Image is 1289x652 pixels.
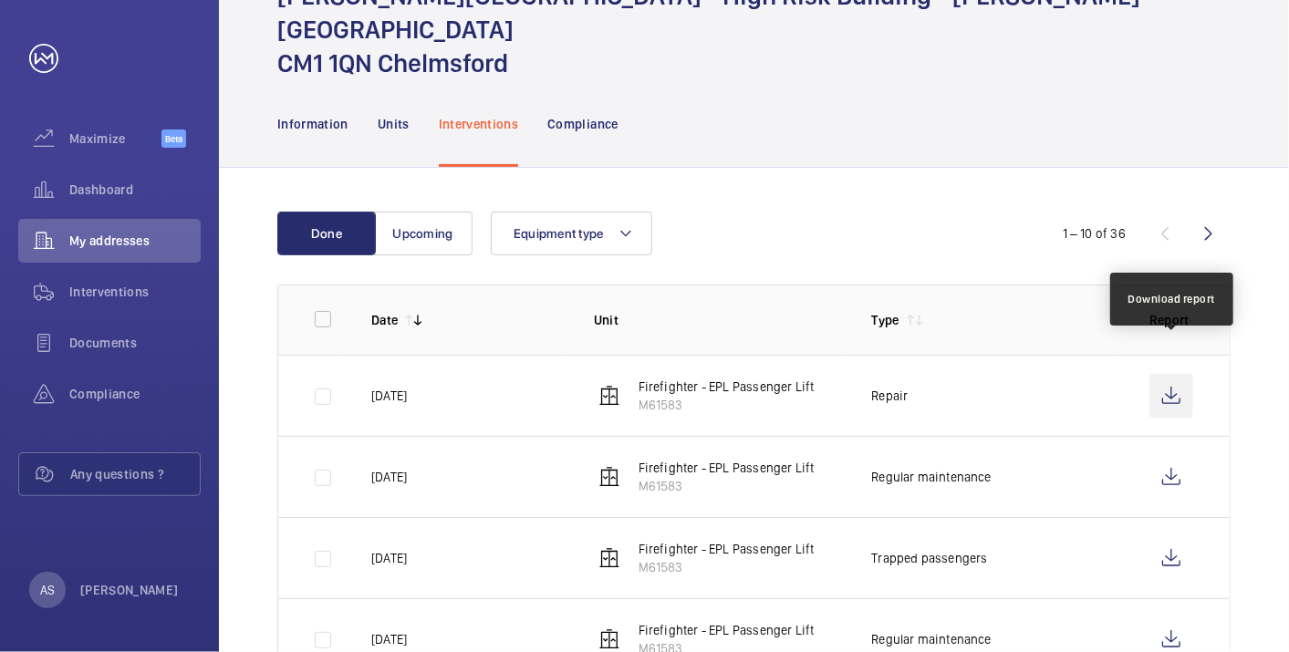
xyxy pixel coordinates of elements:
p: [PERSON_NAME] [80,581,179,599]
p: M61583 [639,558,815,576]
p: Firefighter - EPL Passenger Lift [639,459,815,477]
img: elevator.svg [598,547,620,569]
span: Dashboard [69,181,201,199]
p: Type [871,311,899,329]
button: Equipment type [491,212,652,255]
p: AS [40,581,55,599]
p: Firefighter - EPL Passenger Lift [639,540,815,558]
span: Equipment type [514,226,604,241]
p: Repair [871,387,908,405]
p: [DATE] [371,630,407,648]
span: My addresses [69,232,201,250]
p: [DATE] [371,549,407,567]
p: Regular maintenance [871,630,991,648]
span: Compliance [69,385,201,403]
p: Information [277,115,348,133]
p: M61583 [639,396,815,414]
p: Compliance [547,115,619,133]
p: M61583 [639,477,815,495]
div: 1 – 10 of 36 [1063,224,1126,243]
p: Interventions [439,115,519,133]
img: elevator.svg [598,385,620,407]
p: Units [378,115,410,133]
p: Firefighter - EPL Passenger Lift [639,378,815,396]
p: Firefighter - EPL Passenger Lift [639,621,815,639]
span: Documents [69,334,201,352]
span: Interventions [69,283,201,301]
div: Download report [1128,291,1216,307]
p: [DATE] [371,468,407,486]
p: Trapped passengers [871,549,987,567]
p: Date [371,311,398,329]
p: Regular maintenance [871,468,991,486]
button: Upcoming [374,212,473,255]
button: Done [277,212,376,255]
img: elevator.svg [598,466,620,488]
span: Maximize [69,129,161,148]
span: Any questions ? [70,465,200,483]
p: Unit [594,311,843,329]
p: [DATE] [371,387,407,405]
span: Beta [161,129,186,148]
img: elevator.svg [598,628,620,650]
